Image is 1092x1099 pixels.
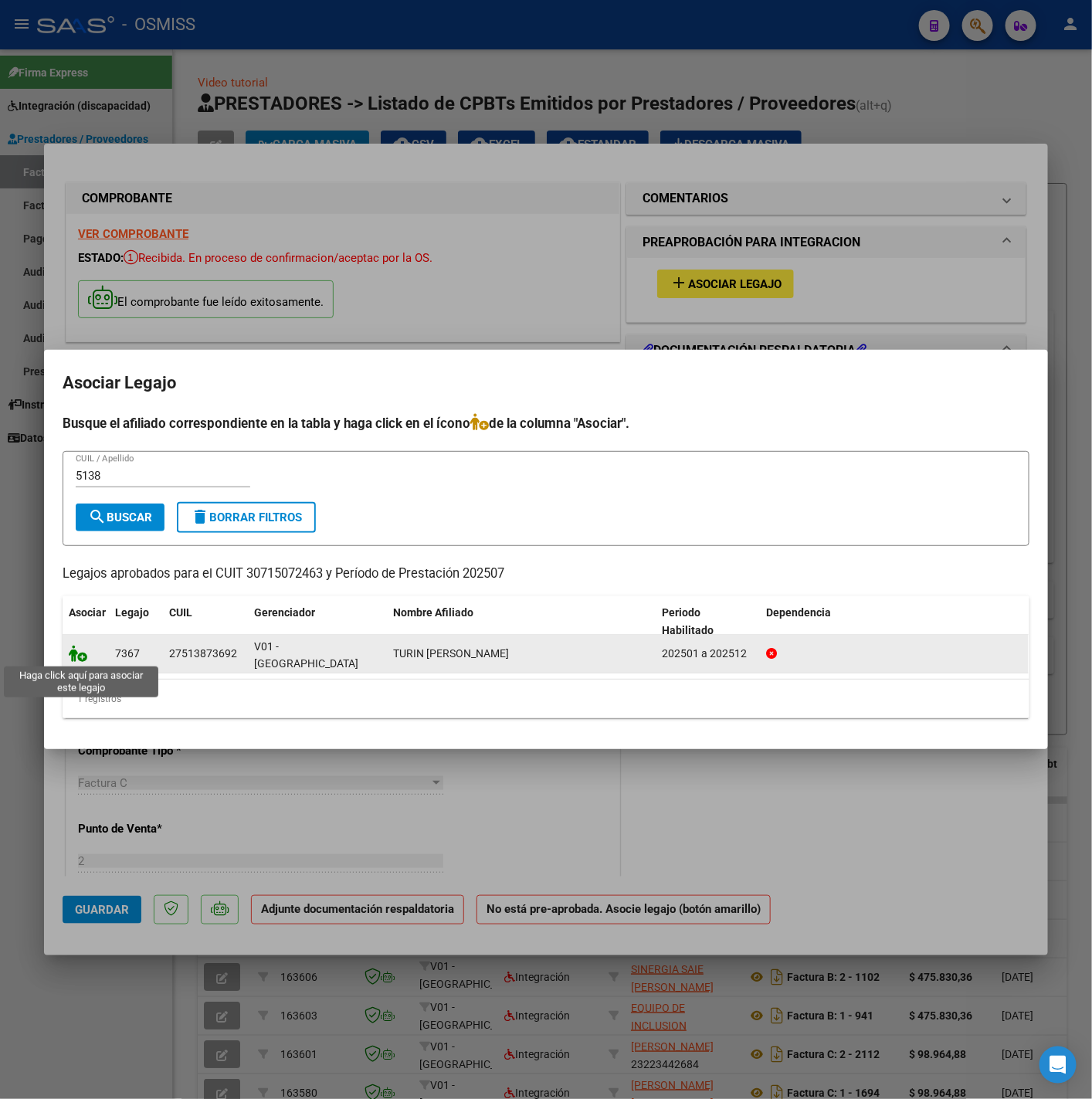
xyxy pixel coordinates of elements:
div: 202501 a 202512 [662,645,754,663]
button: Buscar [76,504,164,531]
mat-icon: delete [191,507,209,526]
span: Asociar [69,606,106,619]
button: Borrar Filtros [177,502,316,533]
span: V01 - [GEOGRAPHIC_DATA] [254,640,358,670]
datatable-header-cell: Legajo [109,596,163,647]
h4: Busque el afiliado correspondiente en la tabla y haga click en el ícono de la columna "Asociar". [63,413,1029,433]
div: 27513873692 [169,645,237,663]
span: 7367 [115,647,140,660]
span: Legajo [115,606,149,619]
span: CUIL [169,606,192,619]
datatable-header-cell: Periodo Habilitado [656,596,760,647]
p: Legajos aprobados para el CUIT 30715072463 y Período de Prestación 202507 [63,565,1029,584]
datatable-header-cell: CUIL [163,596,248,647]
datatable-header-cell: Dependencia [760,596,1029,647]
span: Borrar Filtros [191,510,302,524]
span: TURIN IRIS ROCIO [393,647,509,660]
span: Nombre Afiliado [393,606,473,619]
datatable-header-cell: Nombre Afiliado [387,596,656,647]
span: Gerenciador [254,606,315,619]
span: Periodo Habilitado [662,606,714,636]
span: Buscar [88,510,152,524]
datatable-header-cell: Gerenciador [248,596,387,647]
datatable-header-cell: Asociar [63,596,109,647]
mat-icon: search [88,507,107,526]
div: Open Intercom Messenger [1039,1046,1077,1084]
span: Dependencia [766,606,831,619]
h2: Asociar Legajo [63,368,1029,398]
div: 1 registros [63,680,1029,718]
